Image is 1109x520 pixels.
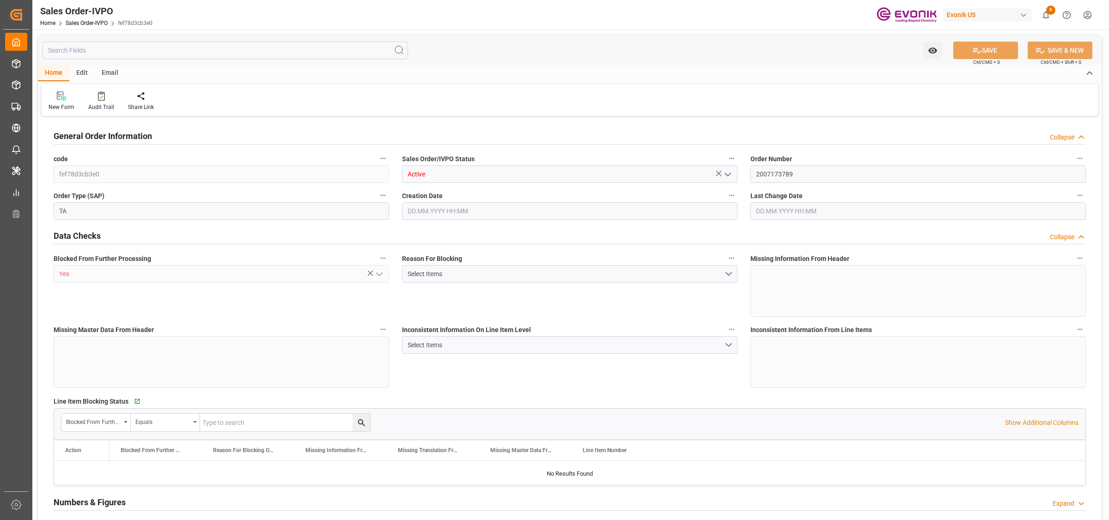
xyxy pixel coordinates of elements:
[953,42,1018,59] button: SAVE
[54,130,152,142] h2: General Order Information
[750,325,872,335] span: Inconsistent Information From Line Items
[54,325,154,335] span: Missing Master Data From Header
[408,269,725,279] div: Select Items
[353,414,370,431] button: search button
[377,189,389,201] button: Order Type (SAP)
[135,416,190,426] div: Equals
[213,447,275,453] span: Reason For Blocking On This Line Item
[750,191,803,201] span: Last Change Date
[402,254,462,264] span: Reason For Blocking
[943,8,1032,22] div: Evonik US
[200,414,370,431] input: Type to search
[128,103,154,111] div: Share Link
[377,152,389,164] button: code
[54,254,151,264] span: Blocked From Further Processing
[69,66,95,81] div: Edit
[1056,5,1077,25] button: Help Center
[40,20,55,26] a: Home
[750,202,1086,220] input: DD.MM.YYYY HH:MM
[398,447,460,453] span: Missing Translation From Master Data
[402,202,737,220] input: DD.MM.YYYY HH:MM
[43,42,408,59] input: Search Fields
[40,4,152,18] div: Sales Order-IVPO
[66,416,121,426] div: Blocked From Further Processing
[1050,133,1074,142] div: Collapse
[1041,59,1081,66] span: Ctrl/CMD + Shift + S
[720,167,734,181] button: open menu
[1074,323,1086,335] button: Inconsistent Information From Line Items
[131,414,200,431] button: open menu
[305,447,367,453] span: Missing Information From Line Item
[54,496,126,508] h2: Numbers & Figures
[973,59,1000,66] span: Ctrl/CMD + S
[54,230,101,242] h2: Data Checks
[88,103,114,111] div: Audit Trail
[1074,152,1086,164] button: Order Number
[377,252,389,264] button: Blocked From Further Processing
[372,267,386,281] button: open menu
[121,447,183,453] span: Blocked From Further Processing
[1036,5,1056,25] button: show 6 new notifications
[490,447,552,453] span: Missing Master Data From SAP
[408,340,725,350] div: Select Items
[38,66,69,81] div: Home
[402,325,531,335] span: Inconsistent Information On Line Item Level
[1005,418,1079,428] p: Show Additional Columns
[725,323,737,335] button: Inconsistent Information On Line Item Level
[750,254,849,264] span: Missing Information From Header
[61,414,131,431] button: open menu
[49,103,74,111] div: New Form
[402,265,737,283] button: open menu
[377,323,389,335] button: Missing Master Data From Header
[402,191,443,201] span: Creation Date
[54,397,128,406] span: Line Item Blocking Status
[583,447,627,453] span: Line Item Number
[1050,232,1074,242] div: Collapse
[1074,189,1086,201] button: Last Change Date
[54,191,104,201] span: Order Type (SAP)
[1028,42,1092,59] button: SAVE & NEW
[725,152,737,164] button: Sales Order/IVPO Status
[923,42,942,59] button: open menu
[877,7,937,23] img: Evonik-brand-mark-Deep-Purple-RGB.jpeg_1700498283.jpeg
[402,154,475,164] span: Sales Order/IVPO Status
[725,189,737,201] button: Creation Date
[54,154,68,164] span: code
[725,252,737,264] button: Reason For Blocking
[943,6,1036,24] button: Evonik US
[1074,252,1086,264] button: Missing Information From Header
[750,154,792,164] span: Order Number
[66,20,108,26] a: Sales Order-IVPO
[1046,6,1055,15] span: 6
[402,336,737,354] button: open menu
[1053,499,1074,508] div: Expand
[65,447,81,453] div: Action
[95,66,125,81] div: Email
